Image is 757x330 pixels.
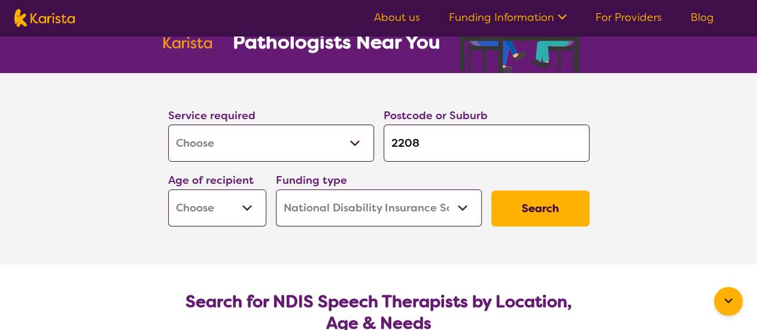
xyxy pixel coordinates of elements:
a: Funding Information [449,10,567,25]
label: Service required [168,108,256,123]
a: Blog [691,10,714,25]
label: Postcode or Suburb [384,108,488,123]
a: About us [374,10,420,25]
button: Search [491,190,589,226]
img: Karista logo [14,9,75,27]
a: For Providers [595,10,662,25]
label: Funding type [276,173,347,187]
input: Type [384,125,589,162]
label: Age of recipient [168,173,254,187]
